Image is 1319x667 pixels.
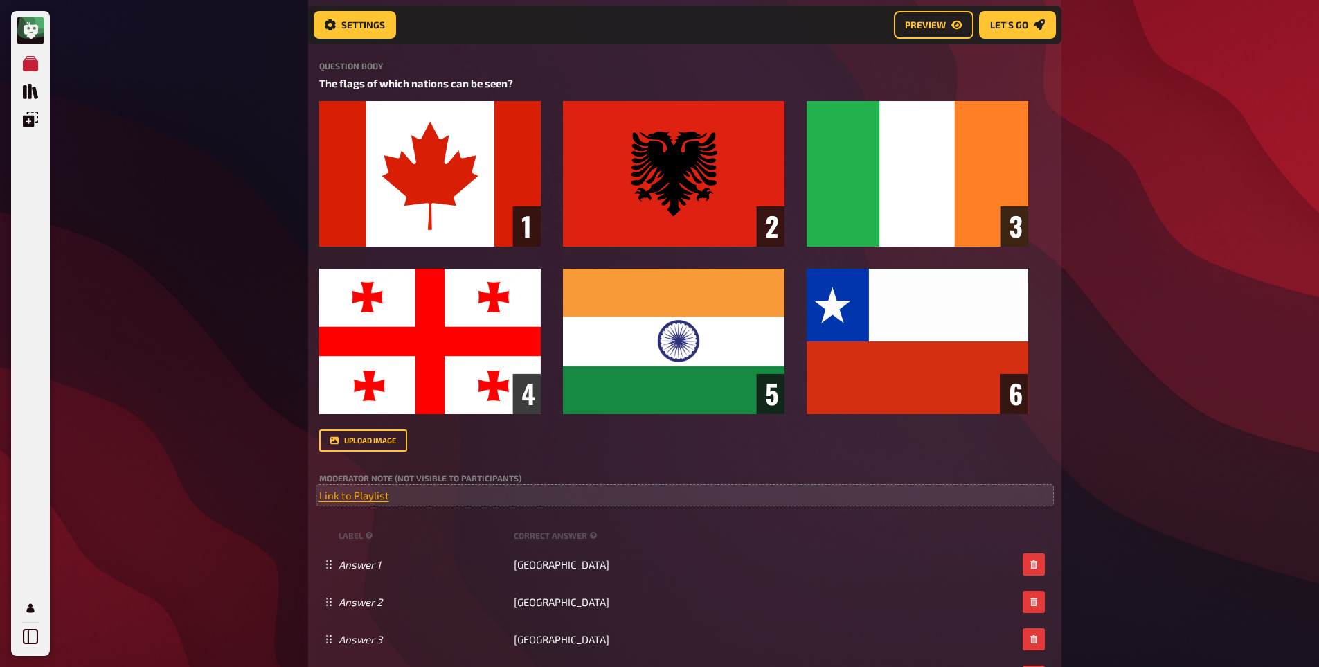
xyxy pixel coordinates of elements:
span: Settings [341,20,385,30]
i: Answer 2 [339,596,382,608]
a: Link to Playlist [319,489,389,501]
a: Quiz Sammlung [17,78,44,105]
i: Answer 1 [339,558,381,571]
button: upload image [319,429,407,452]
label: Question body [319,62,1050,70]
small: label [339,530,508,542]
a: Settings [314,11,396,39]
span: [GEOGRAPHIC_DATA] [514,633,609,646]
a: Meine Quizze [17,50,44,78]
span: The flags of which nations can be seen? [319,77,513,89]
span: Let's go [990,20,1028,30]
span: [GEOGRAPHIC_DATA] [514,596,609,608]
i: Answer 3 [339,633,382,646]
small: correct answer [514,530,600,542]
label: Moderator Note (not visible to participants) [319,474,1050,482]
a: Let's go [979,11,1056,39]
a: Einblendungen [17,105,44,133]
a: Preview [894,11,973,39]
span: Preview [905,20,946,30]
a: Mein Konto [17,594,44,622]
span: [GEOGRAPHIC_DATA] [514,558,609,571]
img: 1 (4) [319,101,1028,414]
